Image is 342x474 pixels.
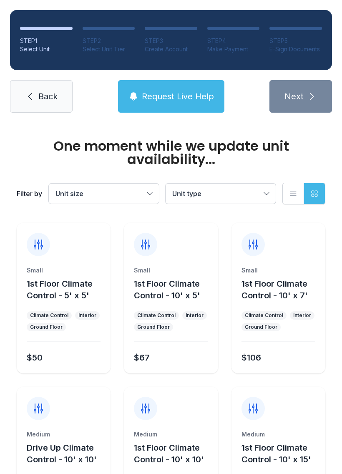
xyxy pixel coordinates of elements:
button: 1st Floor Climate Control - 10' x 15' [241,442,322,465]
span: Next [284,91,304,102]
div: $67 [134,352,150,363]
div: Medium [27,430,101,439]
span: Back [38,91,58,102]
div: Select Unit Tier [83,45,135,53]
button: Drive Up Climate Control - 10' x 10' [27,442,107,465]
button: 1st Floor Climate Control - 10' x 7' [241,278,322,301]
div: Climate Control [30,312,68,319]
div: Ground Floor [137,324,170,330]
button: 1st Floor Climate Control - 5' x 5' [27,278,107,301]
div: One moment while we update unit availability... [17,139,325,166]
div: Interior [78,312,96,319]
button: 1st Floor Climate Control - 10' x 10' [134,442,214,465]
div: STEP 4 [207,37,260,45]
button: Unit size [49,184,159,204]
span: 1st Floor Climate Control - 5' x 5' [27,279,93,300]
div: Climate Control [245,312,283,319]
div: $50 [27,352,43,363]
span: 1st Floor Climate Control - 10' x 5' [134,279,200,300]
span: Unit type [172,189,201,198]
div: Make Payment [207,45,260,53]
div: Ground Floor [245,324,277,330]
div: Small [241,266,315,275]
div: Interior [293,312,311,319]
div: Ground Floor [30,324,63,330]
div: Filter by [17,189,42,199]
div: Small [27,266,101,275]
button: 1st Floor Climate Control - 10' x 5' [134,278,214,301]
div: STEP 1 [20,37,73,45]
div: Small [134,266,208,275]
span: Unit size [55,189,83,198]
span: 1st Floor Climate Control - 10' x 10' [134,443,204,464]
span: 1st Floor Climate Control - 10' x 15' [241,443,311,464]
div: Medium [134,430,208,439]
div: STEP 2 [83,37,135,45]
div: $106 [241,352,261,363]
div: STEP 5 [269,37,322,45]
div: E-Sign Documents [269,45,322,53]
div: Interior [186,312,204,319]
div: STEP 3 [145,37,197,45]
span: Request Live Help [142,91,214,102]
button: Unit type [166,184,276,204]
div: Medium [241,430,315,439]
div: Create Account [145,45,197,53]
div: Climate Control [137,312,176,319]
div: Select Unit [20,45,73,53]
span: Drive Up Climate Control - 10' x 10' [27,443,97,464]
span: 1st Floor Climate Control - 10' x 7' [241,279,308,300]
